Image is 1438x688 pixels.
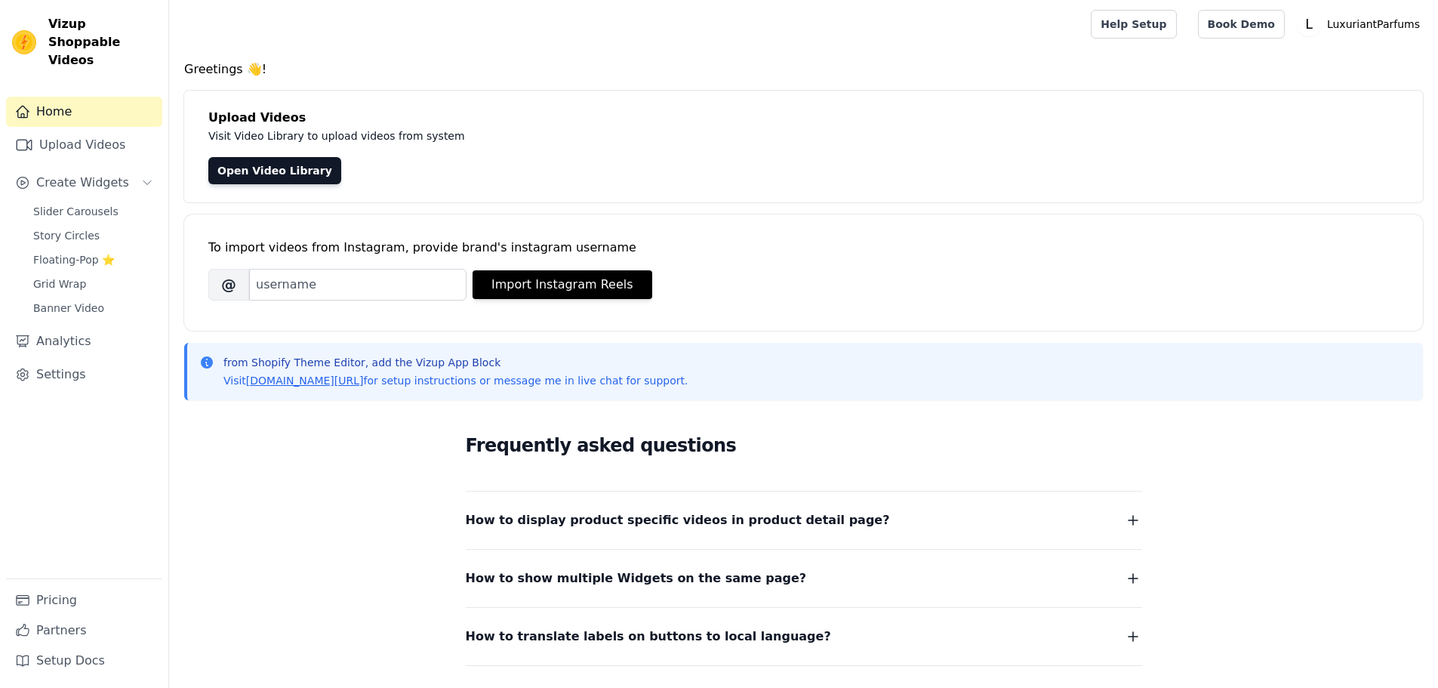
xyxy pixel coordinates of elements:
[466,568,807,589] span: How to show multiple Widgets on the same page?
[6,585,162,615] a: Pricing
[466,430,1142,461] h2: Frequently asked questions
[6,97,162,127] a: Home
[208,127,885,145] p: Visit Video Library to upload videos from system
[249,269,467,301] input: username
[208,109,1399,127] h4: Upload Videos
[466,510,1142,531] button: How to display product specific videos in product detail page?
[466,626,831,647] span: How to translate labels on buttons to local language?
[208,239,1399,257] div: To import videos from Instagram, provide brand's instagram username
[24,273,162,295] a: Grid Wrap
[473,270,652,299] button: Import Instagram Reels
[6,168,162,198] button: Create Widgets
[184,60,1423,79] h4: Greetings 👋!
[1198,10,1285,39] a: Book Demo
[1091,10,1176,39] a: Help Setup
[6,646,162,676] a: Setup Docs
[6,130,162,160] a: Upload Videos
[33,204,119,219] span: Slider Carousels
[24,201,162,222] a: Slider Carousels
[246,375,364,387] a: [DOMAIN_NAME][URL]
[48,15,156,69] span: Vizup Shoppable Videos
[223,373,688,388] p: Visit for setup instructions or message me in live chat for support.
[1297,11,1426,38] button: L LuxuriantParfums
[24,249,162,270] a: Floating-Pop ⭐
[208,157,341,184] a: Open Video Library
[33,301,104,316] span: Banner Video
[33,228,100,243] span: Story Circles
[12,30,36,54] img: Vizup
[466,626,1142,647] button: How to translate labels on buttons to local language?
[466,510,890,531] span: How to display product specific videos in product detail page?
[36,174,129,192] span: Create Widgets
[33,276,86,292] span: Grid Wrap
[466,568,1142,589] button: How to show multiple Widgets on the same page?
[208,269,249,301] span: @
[6,615,162,646] a: Partners
[1321,11,1426,38] p: LuxuriantParfums
[24,298,162,319] a: Banner Video
[24,225,162,246] a: Story Circles
[33,252,115,267] span: Floating-Pop ⭐
[223,355,688,370] p: from Shopify Theme Editor, add the Vizup App Block
[6,326,162,356] a: Analytics
[1305,17,1313,32] text: L
[6,359,162,390] a: Settings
